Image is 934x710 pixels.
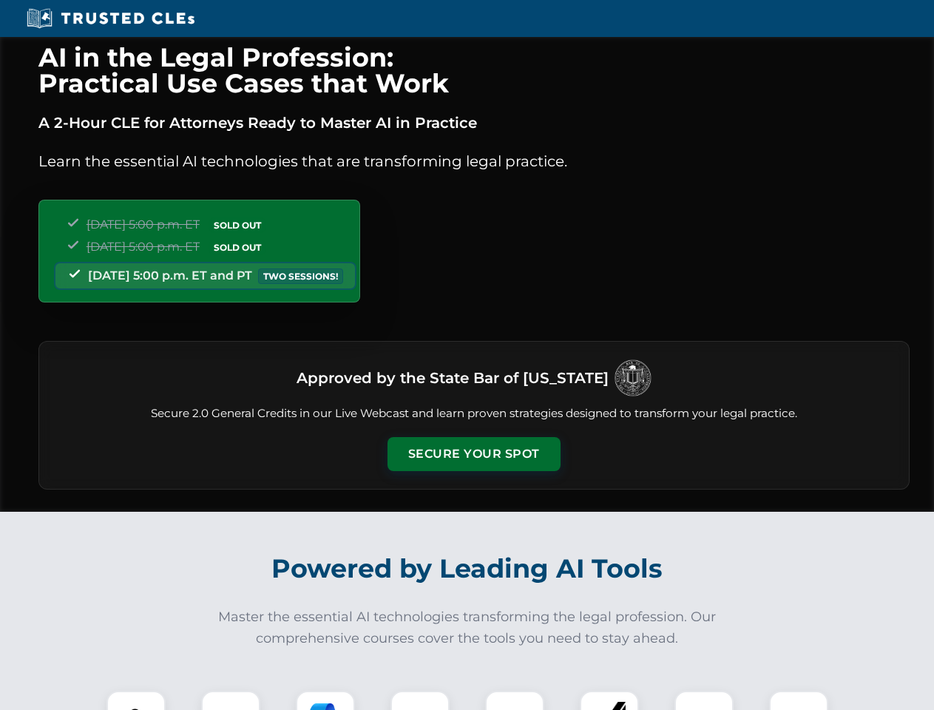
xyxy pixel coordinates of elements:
p: A 2-Hour CLE for Attorneys Ready to Master AI in Practice [38,111,910,135]
span: SOLD OUT [209,240,266,255]
h3: Approved by the State Bar of [US_STATE] [297,365,609,391]
img: Trusted CLEs [22,7,199,30]
p: Secure 2.0 General Credits in our Live Webcast and learn proven strategies designed to transform ... [57,405,891,422]
span: [DATE] 5:00 p.m. ET [87,217,200,231]
span: [DATE] 5:00 p.m. ET [87,240,200,254]
p: Learn the essential AI technologies that are transforming legal practice. [38,149,910,173]
span: SOLD OUT [209,217,266,233]
h2: Powered by Leading AI Tools [58,543,877,595]
img: Logo [615,359,652,396]
button: Secure Your Spot [388,437,561,471]
p: Master the essential AI technologies transforming the legal profession. Our comprehensive courses... [209,606,726,649]
h1: AI in the Legal Profession: Practical Use Cases that Work [38,44,910,96]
